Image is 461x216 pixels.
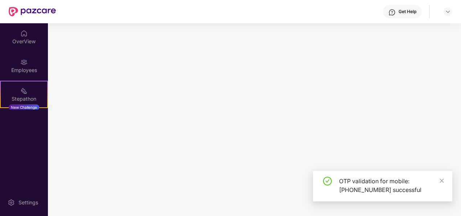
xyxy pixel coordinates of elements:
[8,199,15,206] img: svg+xml;base64,PHN2ZyBpZD0iU2V0dGluZy0yMHgyMCIgeG1sbnM9Imh0dHA6Ly93d3cudzMub3JnLzIwMDAvc3ZnIiB3aW...
[339,177,444,194] div: OTP validation for mobile: [PHONE_NUMBER] successful
[20,30,28,37] img: svg+xml;base64,PHN2ZyBpZD0iSG9tZSIgeG1sbnM9Imh0dHA6Ly93d3cudzMub3JnLzIwMDAvc3ZnIiB3aWR0aD0iMjAiIG...
[1,95,47,103] div: Stepathon
[323,177,332,185] span: check-circle
[9,104,39,110] div: New Challenge
[20,59,28,66] img: svg+xml;base64,PHN2ZyBpZD0iRW1wbG95ZWVzIiB4bWxucz0iaHR0cDovL3d3dy53My5vcmcvMjAwMC9zdmciIHdpZHRoPS...
[20,87,28,95] img: svg+xml;base64,PHN2ZyB4bWxucz0iaHR0cDovL3d3dy53My5vcmcvMjAwMC9zdmciIHdpZHRoPSIyMSIgaGVpZ2h0PSIyMC...
[445,9,451,15] img: svg+xml;base64,PHN2ZyBpZD0iRHJvcGRvd24tMzJ4MzIiIHhtbG5zPSJodHRwOi8vd3d3LnczLm9yZy8yMDAwL3N2ZyIgd2...
[16,199,40,206] div: Settings
[439,178,444,183] span: close
[399,9,416,15] div: Get Help
[388,9,396,16] img: svg+xml;base64,PHN2ZyBpZD0iSGVscC0zMngzMiIgeG1sbnM9Imh0dHA6Ly93d3cudzMub3JnLzIwMDAvc3ZnIiB3aWR0aD...
[9,7,56,16] img: New Pazcare Logo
